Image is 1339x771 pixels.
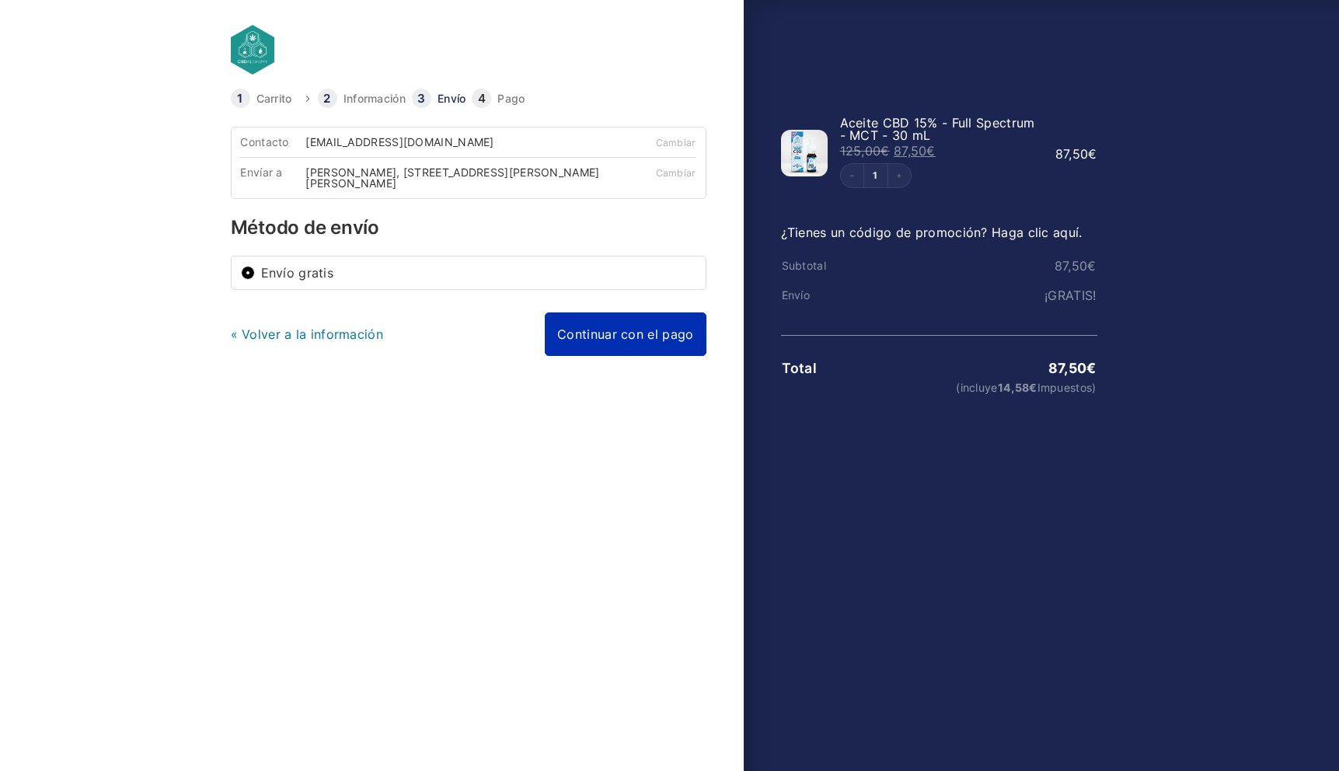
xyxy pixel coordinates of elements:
span: € [880,143,889,159]
div: [EMAIL_ADDRESS][DOMAIN_NAME] [305,137,504,148]
a: Información [343,93,406,104]
a: Continuar con el pago [545,312,706,356]
span: € [1086,360,1096,376]
small: (incluye Impuestos) [887,382,1096,393]
h3: Método de envío [231,218,706,237]
th: Total [781,361,887,376]
button: Increment [887,164,911,187]
th: Subtotal [781,260,887,272]
a: Envío [438,93,466,104]
span: € [1088,146,1097,162]
span: € [1029,381,1037,394]
button: Decrement [841,164,864,187]
label: Envío gratis [261,267,696,279]
bdi: 125,00 [840,143,890,159]
td: ¡GRATIS! [886,288,1097,302]
a: Edit [864,171,887,180]
div: Envíar a [240,167,305,189]
span: 14,58 [998,381,1037,394]
a: Carrito [256,93,292,104]
a: Pago [497,93,525,104]
span: € [1087,258,1096,274]
th: Envío [781,289,887,302]
bdi: 87,50 [1048,360,1097,376]
div: Contacto [240,137,305,148]
bdi: 87,50 [1055,258,1097,274]
a: « Volver a la información [231,326,384,342]
bdi: 87,50 [894,143,936,159]
div: [PERSON_NAME], [STREET_ADDRESS][PERSON_NAME][PERSON_NAME] [305,167,620,189]
a: ¿Tienes un código de promoción? Haga clic aquí. [781,225,1083,240]
a: Cambiar [656,167,696,179]
a: Cambiar [656,137,696,148]
span: Aceite CBD 15% - Full Spectrum - MCT - 30 mL [840,115,1035,143]
span: € [926,143,935,159]
bdi: 87,50 [1055,146,1097,162]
